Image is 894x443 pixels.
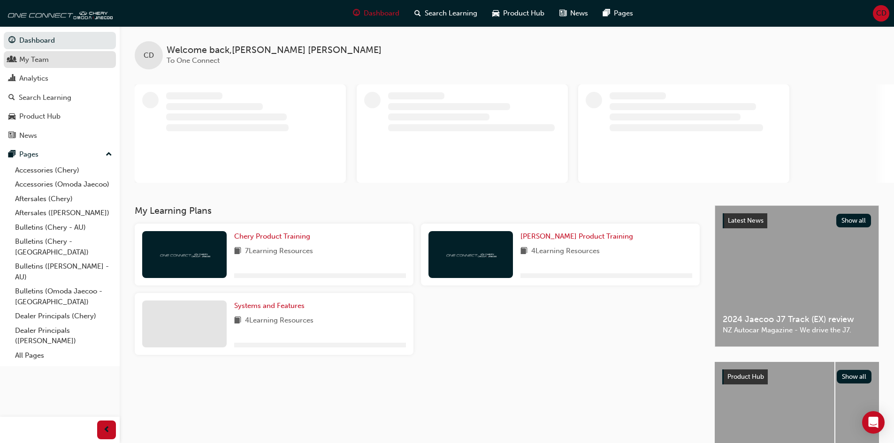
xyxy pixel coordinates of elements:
[19,111,61,122] div: Product Hub
[728,217,764,225] span: Latest News
[8,37,15,45] span: guage-icon
[11,163,116,178] a: Accessories (Chery)
[727,373,764,381] span: Product Hub
[345,4,407,23] a: guage-iconDashboard
[245,246,313,257] span: 7 Learning Resources
[353,8,360,19] span: guage-icon
[862,411,885,434] div: Open Intercom Messenger
[414,8,421,19] span: search-icon
[11,309,116,323] a: Dealer Principals (Chery)
[11,323,116,348] a: Dealer Principals ([PERSON_NAME])
[19,130,37,141] div: News
[4,32,116,49] a: Dashboard
[234,315,241,327] span: book-icon
[722,369,871,384] a: Product HubShow all
[520,232,633,240] span: [PERSON_NAME] Product Training
[407,4,485,23] a: search-iconSearch Learning
[8,113,15,121] span: car-icon
[4,51,116,68] a: My Team
[8,56,15,64] span: people-icon
[570,8,588,19] span: News
[876,8,886,19] span: CD
[531,246,600,257] span: 4 Learning Resources
[837,370,872,383] button: Show all
[520,231,637,242] a: [PERSON_NAME] Product Training
[8,94,15,102] span: search-icon
[445,250,497,259] img: oneconnect
[8,150,15,159] span: pages-icon
[144,50,154,61] span: CD
[11,177,116,192] a: Accessories (Omoda Jaecoo)
[723,314,871,325] span: 2024 Jaecoo J7 Track (EX) review
[4,146,116,163] button: Pages
[614,8,633,19] span: Pages
[485,4,552,23] a: car-iconProduct Hub
[19,92,71,103] div: Search Learning
[11,284,116,309] a: Bulletins (Omoda Jaecoo - [GEOGRAPHIC_DATA])
[715,205,879,347] a: Latest NewsShow all2024 Jaecoo J7 Track (EX) reviewNZ Autocar Magazine - We drive the J7.
[11,206,116,220] a: Aftersales ([PERSON_NAME])
[520,246,527,257] span: book-icon
[106,149,112,161] span: up-icon
[5,4,113,23] img: oneconnect
[19,54,49,65] div: My Team
[723,325,871,336] span: NZ Autocar Magazine - We drive the J7.
[4,127,116,144] a: News
[11,348,116,363] a: All Pages
[873,5,889,22] button: CD
[103,424,110,436] span: prev-icon
[11,192,116,206] a: Aftersales (Chery)
[596,4,641,23] a: pages-iconPages
[234,232,310,240] span: Chery Product Training
[135,205,700,216] h3: My Learning Plans
[4,89,116,106] a: Search Learning
[723,213,871,228] a: Latest NewsShow all
[425,8,477,19] span: Search Learning
[19,73,48,84] div: Analytics
[167,45,382,56] span: Welcome back , [PERSON_NAME] [PERSON_NAME]
[552,4,596,23] a: news-iconNews
[8,75,15,83] span: chart-icon
[503,8,544,19] span: Product Hub
[19,149,38,160] div: Pages
[167,56,220,65] span: To One Connect
[11,259,116,284] a: Bulletins ([PERSON_NAME] - AU)
[11,234,116,259] a: Bulletins (Chery - [GEOGRAPHIC_DATA])
[4,30,116,146] button: DashboardMy TeamAnalyticsSearch LearningProduct HubNews
[492,8,499,19] span: car-icon
[4,108,116,125] a: Product Hub
[603,8,610,19] span: pages-icon
[234,300,308,311] a: Systems and Features
[234,301,305,310] span: Systems and Features
[364,8,399,19] span: Dashboard
[234,231,314,242] a: Chery Product Training
[4,70,116,87] a: Analytics
[245,315,313,327] span: 4 Learning Resources
[8,132,15,140] span: news-icon
[234,246,241,257] span: book-icon
[559,8,566,19] span: news-icon
[836,214,871,227] button: Show all
[11,220,116,235] a: Bulletins (Chery - AU)
[159,250,210,259] img: oneconnect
